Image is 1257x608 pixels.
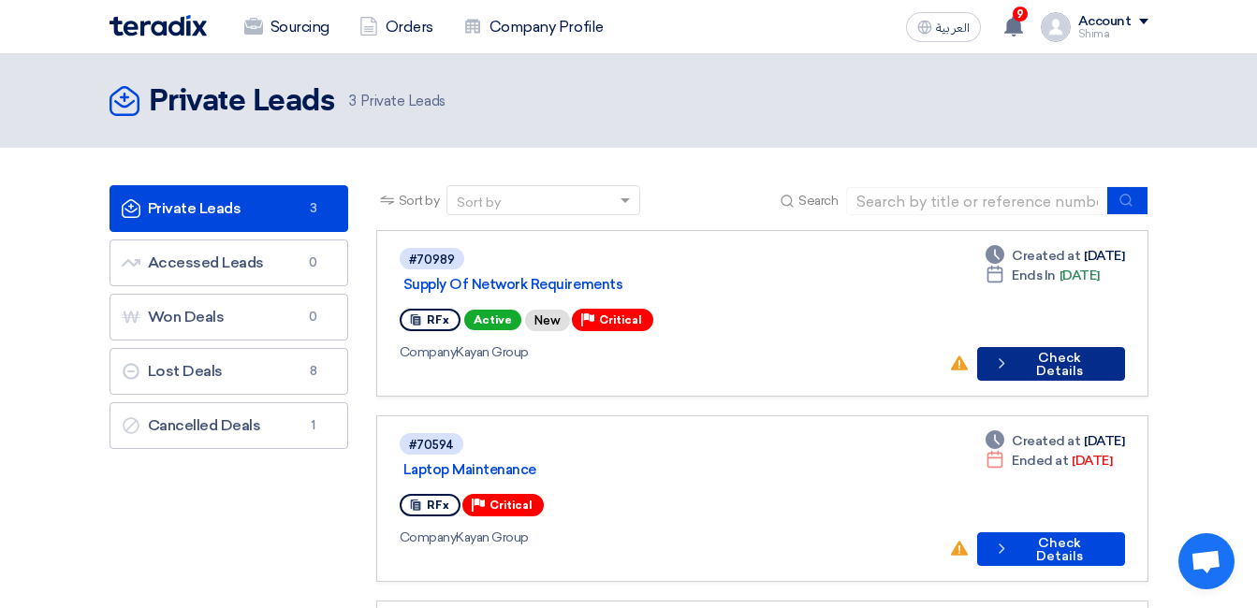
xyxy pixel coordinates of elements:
input: Search by title or reference number [846,187,1108,215]
a: Lost Deals8 [110,348,348,395]
div: Kayan Group [400,342,935,362]
div: #70594 [409,439,454,451]
button: العربية [906,12,981,42]
span: Created at [1012,431,1080,451]
div: [DATE] [986,451,1112,470]
a: Open chat [1178,533,1235,589]
div: Kayan Group [400,528,935,547]
span: Critical [599,313,642,326]
span: Critical [490,499,533,512]
span: Ends In [1012,266,1056,285]
span: RFx [427,499,449,512]
div: [DATE] [986,431,1124,451]
span: العربية [936,22,970,35]
span: Private Leads [349,91,445,112]
img: profile_test.png [1041,12,1071,42]
span: RFx [427,313,449,326]
span: Sort by [399,191,440,210]
div: Shima [1078,29,1148,39]
span: Ended at [1012,451,1068,470]
div: New [525,310,570,331]
span: 3 [349,93,357,109]
a: Laptop Maintenance [403,461,871,478]
a: Cancelled Deals1 [110,402,348,449]
a: Won Deals0 [110,294,348,340]
div: Account [1078,14,1132,30]
span: 0 [302,253,325,272]
button: Check Details [977,532,1124,566]
span: Created at [1012,246,1080,266]
span: 8 [302,362,325,381]
div: #70989 [409,253,455,266]
img: Teradix logo [110,15,207,36]
span: 1 [302,416,325,435]
span: 0 [302,308,325,326]
span: 3 [302,199,325,218]
span: Company [400,344,457,360]
div: [DATE] [986,266,1100,285]
span: Active [464,310,521,330]
h2: Private Leads [149,83,335,121]
span: Search [798,191,838,210]
a: Orders [344,7,448,48]
span: 9 [1013,7,1028,22]
a: Accessed Leads0 [110,239,348,286]
a: Private Leads3 [110,185,348,232]
a: Supply Of Network Requirements [403,276,871,293]
a: Sourcing [229,7,344,48]
button: Check Details [977,347,1124,381]
a: Company Profile [448,7,619,48]
span: Company [400,529,457,545]
div: [DATE] [986,246,1124,266]
div: Sort by [457,193,501,212]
